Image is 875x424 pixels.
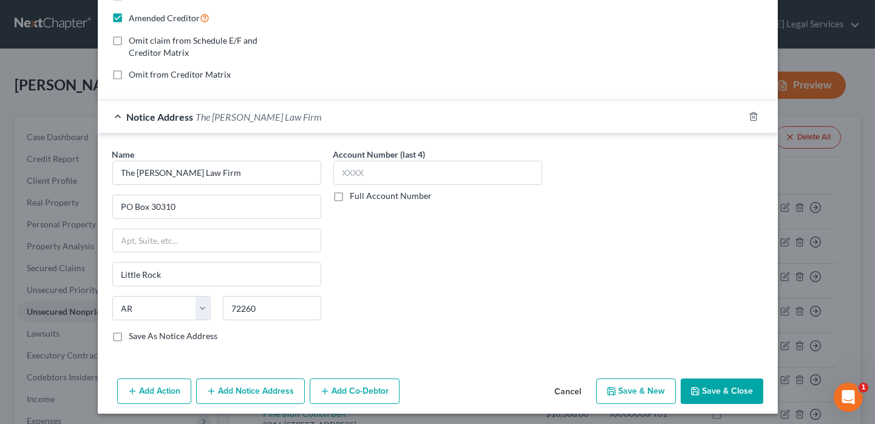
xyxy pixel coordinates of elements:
button: Save & New [596,379,676,404]
input: Enter zip.. [223,296,321,320]
label: Account Number (last 4) [333,148,426,161]
span: Name [112,149,135,160]
span: Amended Creditor [129,13,200,23]
span: Omit claim from Schedule E/F and Creditor Matrix [129,35,258,58]
label: Save As Notice Address [129,330,218,342]
span: 1 [859,383,868,392]
span: The [PERSON_NAME] Law Firm [196,111,322,123]
input: XXXX [333,161,542,185]
span: Omit from Creditor Matrix [129,69,231,79]
input: Enter city... [113,263,321,286]
iframe: Intercom live chat [834,383,863,412]
button: Save & Close [681,379,763,404]
button: Add Action [117,379,191,404]
button: Cancel [545,380,591,404]
input: Search by name... [112,161,321,185]
input: Enter address... [113,195,321,218]
button: Add Co-Debtor [310,379,400,404]
button: Add Notice Address [196,379,305,404]
input: Apt, Suite, etc... [113,229,321,252]
label: Full Account Number [350,190,432,202]
span: Notice Address [127,111,194,123]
